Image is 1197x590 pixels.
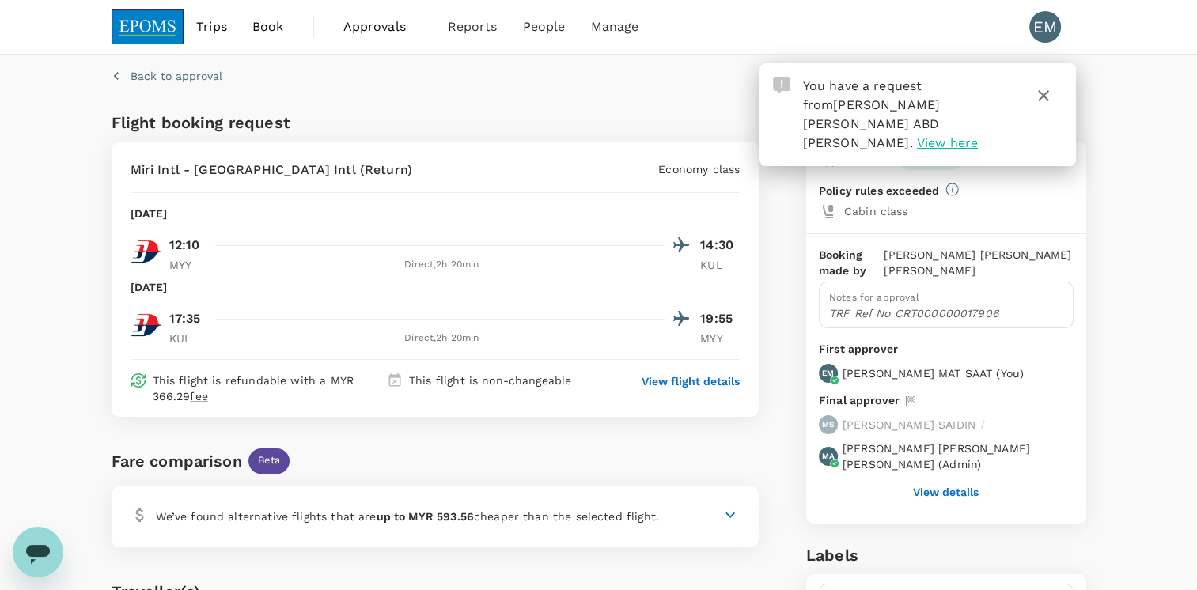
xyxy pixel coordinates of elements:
[819,341,1074,357] p: First approver
[156,509,659,524] p: We’ve found alternative flights that are cheaper than the selected flight.
[822,451,835,462] p: MA
[917,135,978,150] span: View here
[131,68,222,84] p: Back to approval
[112,110,432,135] h6: Flight booking request
[843,441,1074,472] p: [PERSON_NAME] [PERSON_NAME] [PERSON_NAME] ( Admin )
[1029,11,1061,43] div: EM
[700,236,740,255] p: 14:30
[773,77,790,94] img: Approval Request
[884,247,1073,278] p: [PERSON_NAME] [PERSON_NAME] [PERSON_NAME]
[131,206,168,221] p: [DATE]
[112,68,222,84] button: Back to approval
[843,417,975,433] p: [PERSON_NAME] SAIDIN
[131,236,162,267] img: MH
[112,9,184,44] img: EPOMS SDN BHD
[700,309,740,328] p: 19:55
[218,257,666,273] div: Direct , 2h 20min
[13,527,63,577] iframe: Button to launch messaging window
[819,183,939,199] p: Policy rules exceeded
[829,305,1063,321] p: TRF Ref No CRT000000017906
[190,390,207,403] span: fee
[523,17,566,36] span: People
[913,486,979,498] button: View details
[642,373,740,389] button: View flight details
[829,292,919,303] span: Notes for approval
[700,257,740,273] p: KUL
[590,17,638,36] span: Manage
[803,78,941,150] span: You have a request from .
[131,161,412,180] p: Miri Intl - [GEOGRAPHIC_DATA] Intl (Return)
[112,448,242,474] div: Fare comparison
[806,543,1086,568] h6: Labels
[169,257,209,273] p: MYY
[980,417,985,433] p: /
[169,331,209,346] p: KUL
[131,309,162,341] img: MH
[822,419,834,430] p: MS
[252,17,284,36] span: Book
[153,373,381,404] p: This flight is refundable with a MYR 366.29
[822,368,834,379] p: EM
[343,17,422,36] span: Approvals
[700,331,740,346] p: MYY
[843,365,1024,381] p: [PERSON_NAME] MAT SAAT ( You )
[819,247,884,278] p: Booking made by
[131,279,168,295] p: [DATE]
[169,236,200,255] p: 12:10
[803,97,941,150] span: [PERSON_NAME] [PERSON_NAME] ABD [PERSON_NAME]
[169,309,201,328] p: 17:35
[658,161,740,177] p: Economy class
[248,453,290,468] span: Beta
[819,392,900,409] p: Final approver
[218,331,666,346] div: Direct , 2h 20min
[448,17,498,36] span: Reports
[377,510,474,523] b: up to MYR 593.56
[844,203,1074,219] p: Cabin class
[196,17,227,36] span: Trips
[409,373,571,388] p: This flight is non-changeable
